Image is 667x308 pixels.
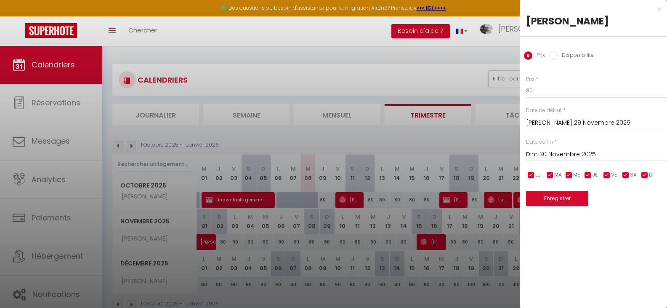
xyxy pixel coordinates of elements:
[573,171,580,179] span: ME
[592,171,598,179] span: JE
[526,191,588,206] button: Enregistrer
[630,171,637,179] span: SA
[532,51,545,61] label: Prix
[526,75,534,83] label: Prix
[611,171,617,179] span: VE
[558,51,594,61] label: Disponibilité
[526,138,553,146] label: Date de fin
[526,107,562,115] label: Date de début
[535,171,541,179] span: LU
[520,4,661,14] div: x
[526,14,661,28] div: [PERSON_NAME]
[554,171,562,179] span: MA
[649,171,654,179] span: DI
